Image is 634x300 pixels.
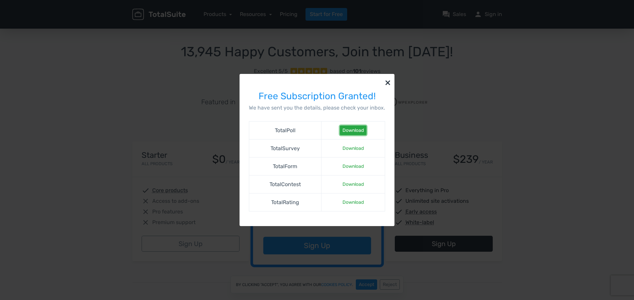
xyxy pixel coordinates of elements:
a: Download [340,161,366,171]
a: Download [340,126,366,135]
p: We have sent you the details, please check your inbox. [249,104,385,112]
button: × [381,74,394,91]
td: TotalContest [249,175,321,193]
td: TotalPoll [249,122,321,140]
a: Download [340,144,366,153]
a: Download [340,179,366,189]
td: TotalForm [249,157,321,175]
h3: Free Subscription Granted! [249,91,385,102]
td: TotalSurvey [249,140,321,157]
td: TotalRating [249,193,321,211]
a: Download [340,197,366,207]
